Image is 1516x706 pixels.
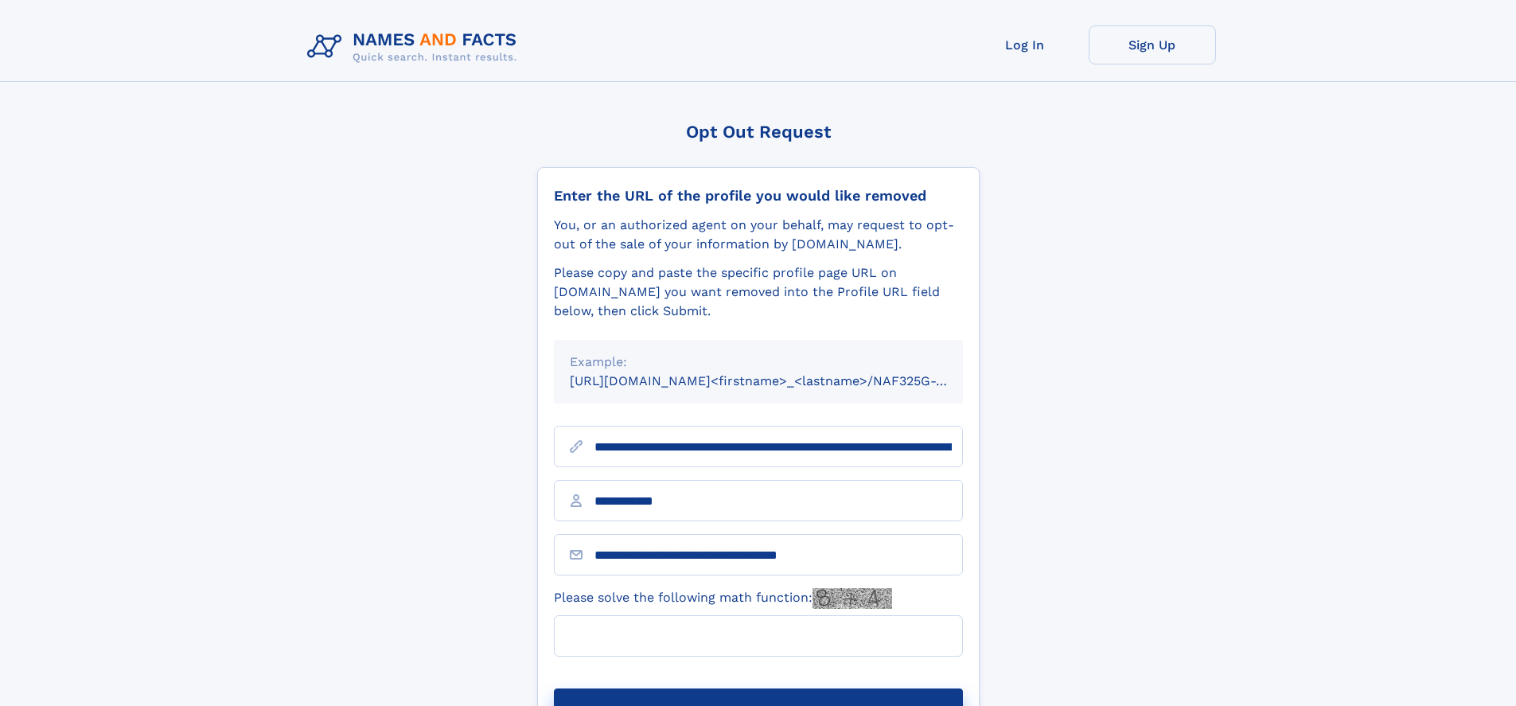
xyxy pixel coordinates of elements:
[961,25,1089,64] a: Log In
[554,216,963,254] div: You, or an authorized agent on your behalf, may request to opt-out of the sale of your informatio...
[554,263,963,321] div: Please copy and paste the specific profile page URL on [DOMAIN_NAME] you want removed into the Pr...
[301,25,530,68] img: Logo Names and Facts
[537,122,980,142] div: Opt Out Request
[554,187,963,205] div: Enter the URL of the profile you would like removed
[570,353,947,372] div: Example:
[570,373,993,388] small: [URL][DOMAIN_NAME]<firstname>_<lastname>/NAF325G-xxxxxxxx
[554,588,892,609] label: Please solve the following math function:
[1089,25,1216,64] a: Sign Up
